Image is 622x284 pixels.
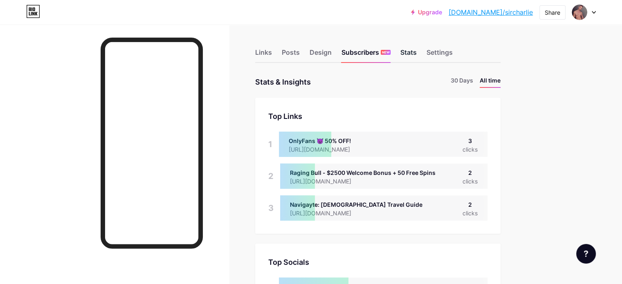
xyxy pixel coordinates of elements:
div: Share [545,8,560,17]
div: Settings [427,47,453,62]
div: 3 [268,195,274,221]
div: 3 [463,136,478,145]
div: clicks [463,177,478,186]
div: 1 [268,132,272,157]
div: Subscribers [341,47,391,62]
div: clicks [463,209,478,217]
div: 2 [463,200,478,209]
div: Posts [282,47,300,62]
div: Links [255,47,272,62]
img: sircharlie [572,4,587,20]
div: Keywords by Traffic [90,48,138,54]
div: Navigayte: [DEMOGRAPHIC_DATA] Travel Guide [290,200,422,209]
div: Stats [400,47,417,62]
a: [DOMAIN_NAME]/sircharlie [449,7,533,17]
div: Raging Bull - $2500 Welcome Bonus + 50 Free Spins [290,168,436,177]
li: All time [480,76,501,88]
a: Upgrade [411,9,442,16]
div: Top Links [268,111,487,122]
img: website_grey.svg [13,21,20,28]
img: tab_domain_overview_orange.svg [22,47,29,54]
div: [URL][DOMAIN_NAME] [290,177,436,186]
div: [URL][DOMAIN_NAME] [290,209,422,217]
div: Stats & Insights [255,76,311,88]
li: 30 Days [451,76,473,88]
div: Domain: [DOMAIN_NAME] [21,21,90,28]
div: clicks [463,145,478,154]
div: Domain Overview [31,48,73,54]
div: Design [310,47,332,62]
div: v 4.0.24 [23,13,40,20]
div: 2 [463,168,478,177]
div: Top Socials [268,257,487,268]
span: NEW [382,50,390,55]
div: 2 [268,163,274,189]
img: tab_keywords_by_traffic_grey.svg [81,47,88,54]
img: logo_orange.svg [13,13,20,20]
